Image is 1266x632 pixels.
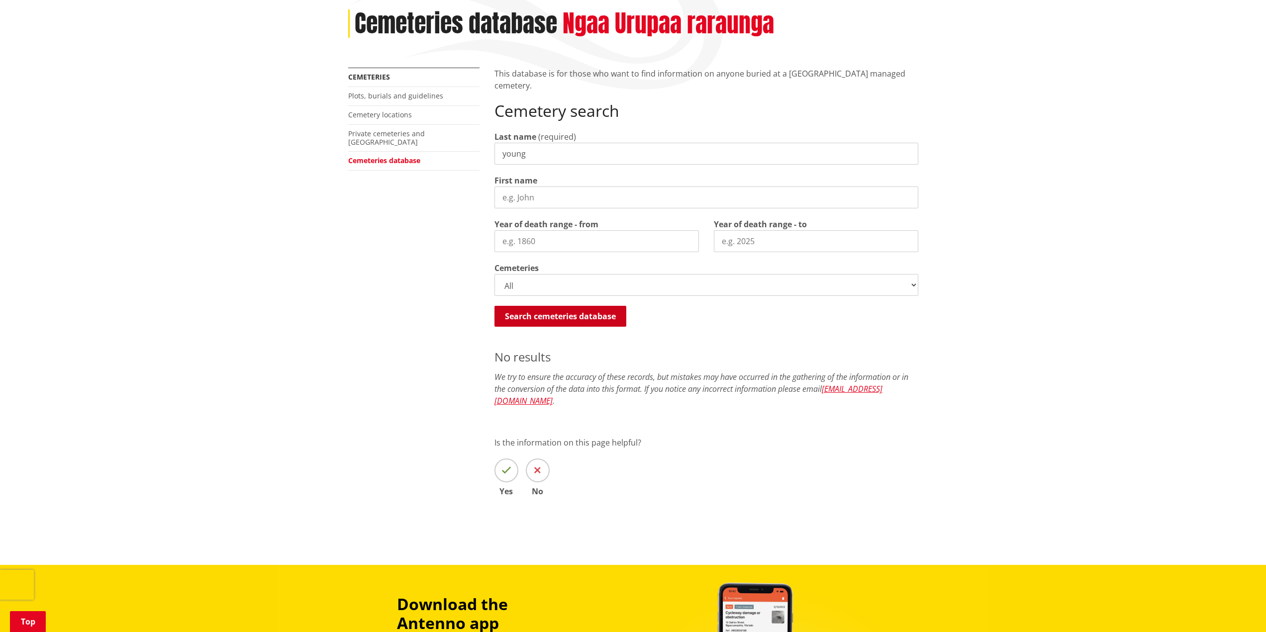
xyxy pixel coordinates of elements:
h2: Ngaa Urupaa raraunga [563,9,774,38]
h2: Cemetery search [494,101,918,120]
span: No [526,487,550,495]
label: Year of death range - to [714,218,807,230]
label: Last name [494,131,536,143]
a: [EMAIL_ADDRESS][DOMAIN_NAME] [494,383,882,406]
input: e.g. 1860 [494,230,699,252]
h1: Cemeteries database [355,9,557,38]
iframe: Messenger Launcher [1220,590,1256,626]
input: e.g. Smith [494,143,918,165]
a: Cemetery locations [348,110,412,119]
p: No results [494,348,918,366]
a: Cemeteries database [348,156,420,165]
input: e.g. John [494,186,918,208]
span: (required) [538,131,576,142]
a: Private cemeteries and [GEOGRAPHIC_DATA] [348,129,425,147]
label: Year of death range - from [494,218,598,230]
a: Top [10,611,46,632]
p: Is the information on this page helpful? [494,437,918,449]
label: First name [494,175,537,186]
a: Cemeteries [348,72,390,82]
span: Yes [494,487,518,495]
button: Search cemeteries database [494,306,626,327]
a: Plots, burials and guidelines [348,91,443,100]
input: e.g. 2025 [714,230,918,252]
em: We try to ensure the accuracy of these records, but mistakes may have occurred in the gathering o... [494,371,908,406]
label: Cemeteries [494,262,539,274]
p: This database is for those who want to find information on anyone buried at a [GEOGRAPHIC_DATA] m... [494,68,918,91]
